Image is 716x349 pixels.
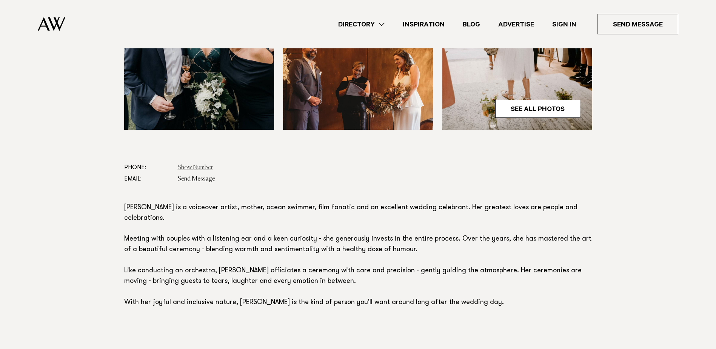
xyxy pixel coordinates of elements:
p: [PERSON_NAME] is a voiceover artist, mother, ocean swimmer, film fanatic and an excellent wedding... [124,203,592,308]
dt: Email: [124,173,172,185]
dt: Phone: [124,162,172,173]
a: Blog [454,19,489,29]
a: Show Number [178,165,213,171]
a: See All Photos [495,100,580,118]
a: Send Message [178,176,215,182]
a: Send Message [597,14,678,34]
a: Directory [329,19,394,29]
a: Advertise [489,19,543,29]
img: Auckland Weddings Logo [38,17,65,31]
a: Sign In [543,19,585,29]
a: Inspiration [394,19,454,29]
